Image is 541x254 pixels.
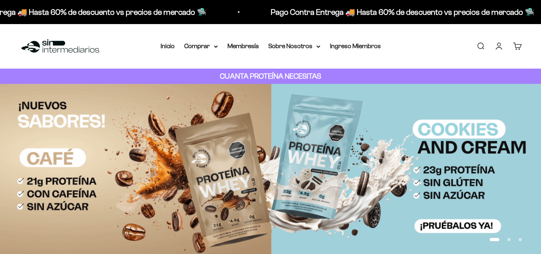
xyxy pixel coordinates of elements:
summary: Comprar [184,41,218,51]
a: Ingreso Miembros [330,43,381,49]
p: Pago Contra Entrega 🚚 Hasta 60% de descuento vs precios de mercado 🛸 [269,6,533,18]
a: Membresía [227,43,259,49]
summary: Sobre Nosotros [268,41,320,51]
strong: CUANTA PROTEÍNA NECESITAS [220,72,321,80]
a: Inicio [161,43,175,49]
